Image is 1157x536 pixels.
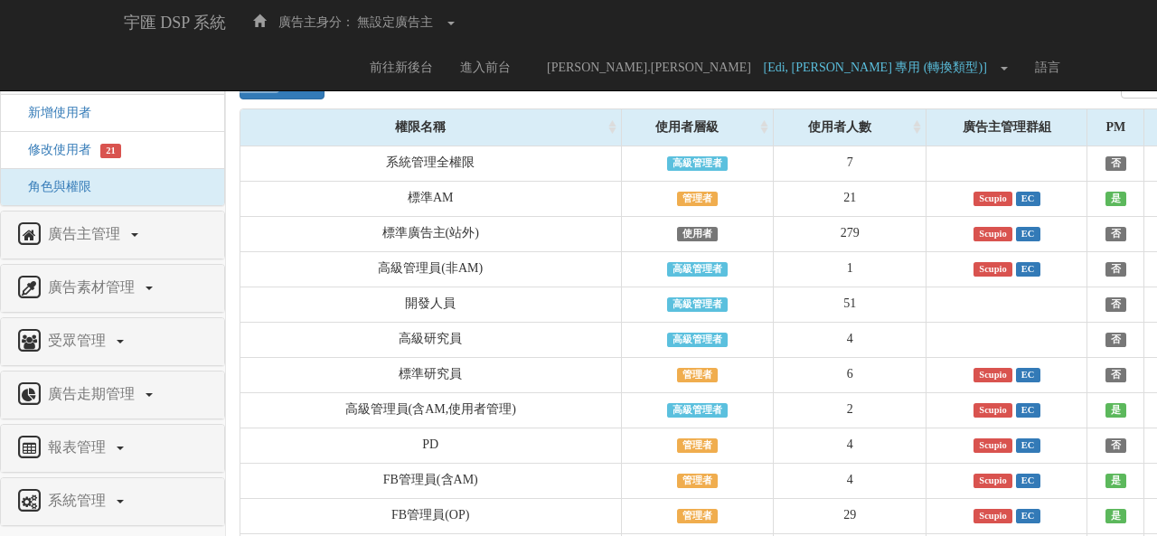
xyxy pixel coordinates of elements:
[774,357,927,392] td: 6
[667,333,729,347] span: 高級管理者
[240,428,621,463] td: PD
[1105,368,1127,382] span: 否
[1016,474,1040,488] span: EC
[240,357,621,392] td: 標準研究員
[974,262,1012,277] span: Scupio
[240,463,621,498] td: FB管理員(含AM)
[1105,474,1127,488] span: 是
[1087,109,1143,146] div: PM
[1105,509,1127,523] span: 是
[1016,262,1040,277] span: EC
[774,498,927,533] td: 29
[1105,438,1127,453] span: 否
[1105,297,1127,312] span: 否
[667,297,729,312] span: 高級管理者
[667,262,729,277] span: 高級管理者
[677,474,719,488] span: 管理者
[677,438,719,453] span: 管理者
[1105,403,1127,418] span: 是
[774,463,927,498] td: 4
[43,226,129,241] span: 廣告主管理
[1016,438,1040,453] span: EC
[240,322,621,357] td: 高級研究員
[43,333,115,348] span: 受眾管理
[677,368,719,382] span: 管理者
[1105,227,1127,241] span: 否
[1105,156,1127,171] span: 否
[774,146,927,181] td: 7
[1105,192,1127,206] span: 是
[14,434,211,463] a: 報表管理
[1016,368,1040,382] span: EC
[667,156,729,171] span: 高級管理者
[43,386,144,401] span: 廣告走期管理
[240,287,621,322] td: 開發人員
[774,251,927,287] td: 1
[1021,45,1074,90] a: 語言
[1016,509,1040,523] span: EC
[974,474,1012,488] span: Scupio
[774,216,927,251] td: 279
[43,493,115,508] span: 系統管理
[240,146,621,181] td: 系統管理全權限
[240,109,621,146] div: 權限名稱
[677,192,719,206] span: 管理者
[1016,403,1040,418] span: EC
[622,109,774,146] div: 使用者層級
[240,392,621,428] td: 高級管理員(含AM,使用者管理)
[14,327,211,356] a: 受眾管理
[357,15,433,29] span: 無設定廣告主
[524,45,1021,90] a: [PERSON_NAME].[PERSON_NAME] [Edi, [PERSON_NAME] 專用 (轉換類型)]
[974,509,1012,523] span: Scupio
[100,144,121,158] span: 21
[14,221,211,249] a: 廣告主管理
[14,180,91,193] a: 角色與權限
[667,403,729,418] span: 高級管理者
[538,61,760,74] span: [PERSON_NAME].[PERSON_NAME]
[43,279,144,295] span: 廣告素材管理
[14,381,211,409] a: 廣告走期管理
[14,487,211,516] a: 系統管理
[927,109,1086,146] div: 廣告主管理群組
[677,227,719,241] span: 使用者
[1016,192,1040,206] span: EC
[1105,333,1127,347] span: 否
[974,227,1012,241] span: Scupio
[43,439,115,455] span: 報表管理
[974,438,1012,453] span: Scupio
[774,181,927,216] td: 21
[974,368,1012,382] span: Scupio
[356,45,447,90] a: 前往新後台
[974,192,1012,206] span: Scupio
[677,509,719,523] span: 管理者
[774,287,927,322] td: 51
[14,274,211,303] a: 廣告素材管理
[240,498,621,533] td: FB管理員(OP)
[763,61,995,74] span: [Edi, [PERSON_NAME] 專用 (轉換類型)]
[240,251,621,287] td: 高級管理員(非AM)
[447,45,524,90] a: 進入前台
[1105,262,1127,277] span: 否
[14,143,91,156] a: 修改使用者
[774,322,927,357] td: 4
[240,216,621,251] td: 標準廣告主(站外)
[774,392,927,428] td: 2
[774,109,926,146] div: 使用者人數
[774,428,927,463] td: 4
[14,106,91,119] a: 新增使用者
[1016,227,1040,241] span: EC
[974,403,1012,418] span: Scupio
[278,15,354,29] span: 廣告主身分：
[240,181,621,216] td: 標準AM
